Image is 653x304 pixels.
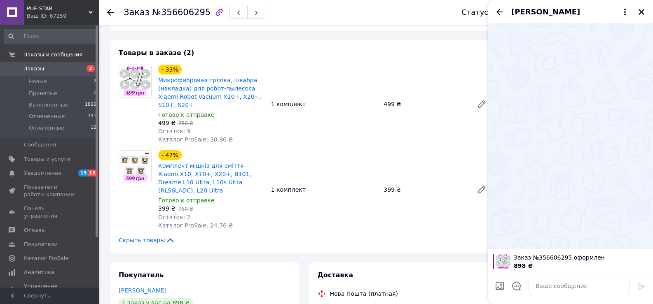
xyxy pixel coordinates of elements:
span: 750 ₴ [178,121,193,126]
span: [PERSON_NAME] [511,7,580,17]
span: 898 ₴ [514,262,533,269]
img: Микрофибровая тряпка, швабра (накладка) для робот-пылесоса Xiaomi Robot Vacuum X10+, X20+, S10+, ... [119,66,151,96]
div: - 47% [158,150,182,160]
span: Остаток: 9 [158,128,191,135]
span: 2 [87,65,95,72]
button: Назад [495,7,505,17]
span: 13 [78,169,88,176]
span: Скрыть товары [119,236,175,244]
span: 750 ₴ [178,206,193,212]
span: 18 [88,169,97,176]
span: 1866 [85,101,96,109]
img: Комплект мішків для сміття Xiaomi X10, X10+, X20+, B101, Dreame L10 Ultra, L10s Ultra (RLS6LADC),... [119,152,151,181]
span: Отмененные [29,113,65,120]
span: Покупатель [119,271,164,279]
a: Редактировать [473,96,490,112]
div: Ваш ID: 67259 [27,12,99,20]
span: Заказы и сообщения [24,51,82,58]
span: Аналитика [24,269,54,276]
div: 1 комплект [268,184,381,195]
a: [PERSON_NAME] [119,287,166,294]
span: 2 [94,78,96,85]
div: Нова Пошта (платная) [328,290,400,298]
span: Каталог ProSale [24,255,68,262]
span: Принятые [29,90,57,97]
span: Новые [29,78,47,85]
span: Заказы [24,65,44,72]
span: Сообщения [24,141,56,149]
button: [PERSON_NAME] [511,7,630,17]
span: Отзывы [24,227,46,234]
span: Покупатели [24,241,58,248]
span: 12 [91,124,96,132]
span: Заказ [124,7,150,17]
img: 6538757755_w100_h100_mikrofibrovaya-tryapka-shvabra.jpg [496,254,510,269]
button: Открыть шаблоны ответов [511,281,522,291]
span: Управление сайтом [24,283,76,297]
div: 1 комплект [268,98,381,110]
span: Товары в заказе (2) [119,49,194,57]
span: 499 ₴ [158,120,176,126]
span: Доставка [318,271,353,279]
div: Вернуться назад [107,8,114,16]
span: Остаток: 2 [158,214,191,220]
div: - 33% [158,65,182,74]
span: Каталог ProSale: 24.76 ₴ [158,222,233,229]
span: Готово к отправке [158,197,215,204]
span: №356606295 [152,7,211,17]
span: Уведомления [24,169,61,177]
span: 399 ₴ [158,205,176,212]
a: Редактировать [473,181,490,198]
span: 0 [94,90,96,97]
span: Заказ №356606295 оформлен [514,253,648,262]
button: Закрыть [637,7,646,17]
input: Поиск [4,29,97,44]
span: 731 [88,113,96,120]
span: Каталог ProSale: 30.96 ₴ [158,136,233,143]
span: Показатели работы компании [24,183,76,198]
span: PUF-STAR [27,5,89,12]
span: Товары и услуги [24,155,70,163]
span: Панель управления [24,205,76,220]
div: 499 ₴ [380,98,470,110]
a: Комплект мішків для сміття Xiaomi X10, X10+, X20+, B101, Dreame L10 Ultra, L10s Ultra (RLS6LADC),... [158,162,251,194]
a: Микрофибровая тряпка, швабра (накладка) для робот-пылесоса Xiaomi Robot Vacuum X10+, X20+, S10+, ... [158,77,261,108]
span: Оплаченные [29,124,64,132]
div: Статус заказа [461,8,517,16]
span: Выполненные [29,101,68,109]
span: Готово к отправке [158,111,215,118]
div: 399 ₴ [380,184,470,195]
